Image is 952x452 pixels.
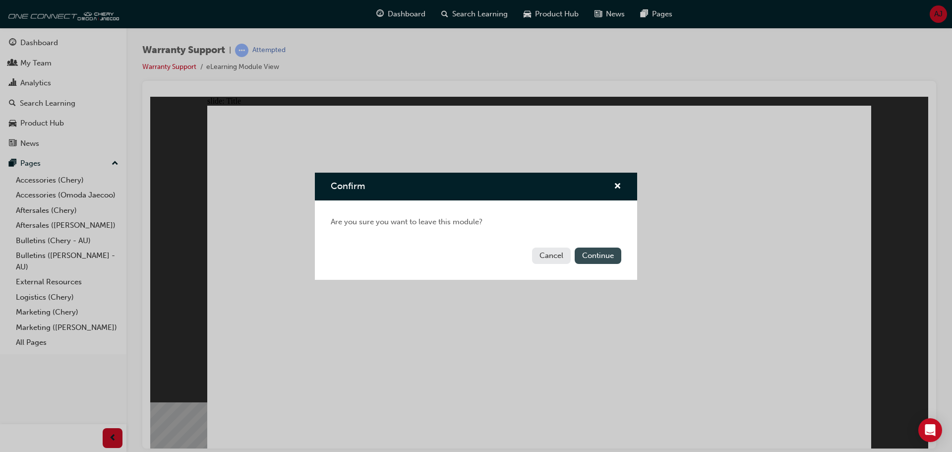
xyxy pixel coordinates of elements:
[614,183,621,192] span: cross-icon
[918,418,942,442] div: Open Intercom Messenger
[331,181,365,192] span: Confirm
[614,181,621,193] button: cross-icon
[575,248,621,264] button: Continue
[532,248,571,264] button: Cancel
[315,200,637,244] div: Are you sure you want to leave this module?
[315,173,637,280] div: Confirm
